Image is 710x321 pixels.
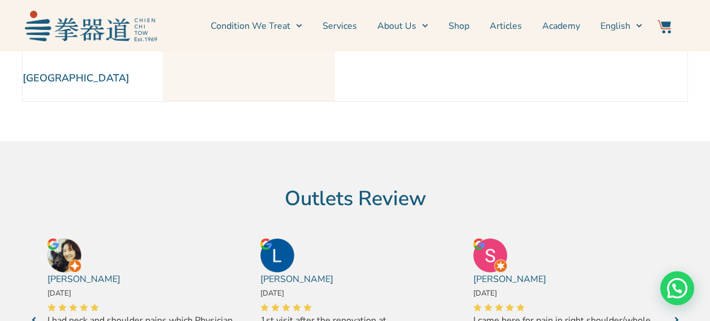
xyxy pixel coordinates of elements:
a: Services [323,12,357,40]
a: [PERSON_NAME] [473,272,546,286]
a: Shop [448,12,469,40]
a: [PERSON_NAME] [260,272,333,286]
a: English [600,12,642,40]
a: About Us [377,12,428,40]
h2: Outlets Review [31,186,680,211]
span: [DATE] [47,288,71,298]
a: Condition We Treat [211,12,302,40]
span: [DATE] [473,288,497,298]
a: [PERSON_NAME] [47,272,120,286]
img: Lim Paul [260,238,294,272]
nav: Menu [163,12,643,40]
img: Saberah Khan [473,238,507,272]
span: English [600,19,630,33]
img: Li-Ling Sitoh [47,238,81,272]
span: [DATE] [260,288,284,298]
a: Articles [490,12,522,40]
img: Website Icon-03 [657,20,671,33]
a: Academy [542,12,580,40]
